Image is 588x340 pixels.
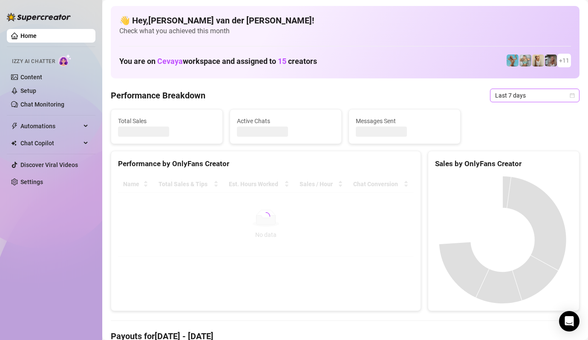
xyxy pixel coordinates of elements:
img: logo-BBDzfeDw.svg [7,13,71,21]
h1: You are on workspace and assigned to creators [119,57,317,66]
span: Last 7 days [495,89,574,102]
span: Automations [20,119,81,133]
div: Open Intercom Messenger [559,311,579,331]
a: Home [20,32,37,39]
span: 15 [278,57,286,66]
span: Messages Sent [356,116,453,126]
span: Cevaya [157,57,183,66]
img: Chat Copilot [11,140,17,146]
span: Check what you achieved this month [119,26,571,36]
span: Chat Copilot [20,136,81,150]
img: Dominis [507,55,519,66]
span: Total Sales [118,116,216,126]
span: Izzy AI Chatter [12,58,55,66]
span: + 11 [559,56,569,65]
img: Olivia [519,55,531,66]
h4: 👋 Hey, [PERSON_NAME] van der [PERSON_NAME] ! [119,14,571,26]
span: calendar [570,93,575,98]
a: Settings [20,179,43,185]
a: Chat Monitoring [20,101,64,108]
span: thunderbolt [11,123,18,130]
a: Setup [20,87,36,94]
h4: Performance Breakdown [111,89,205,101]
div: Performance by OnlyFans Creator [118,158,414,170]
div: Sales by OnlyFans Creator [435,158,572,170]
img: Natalia [545,55,557,66]
span: loading [261,211,271,222]
a: Discover Viral Videos [20,161,78,168]
a: Content [20,74,42,81]
span: Active Chats [237,116,334,126]
img: Megan [532,55,544,66]
img: AI Chatter [58,54,72,66]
